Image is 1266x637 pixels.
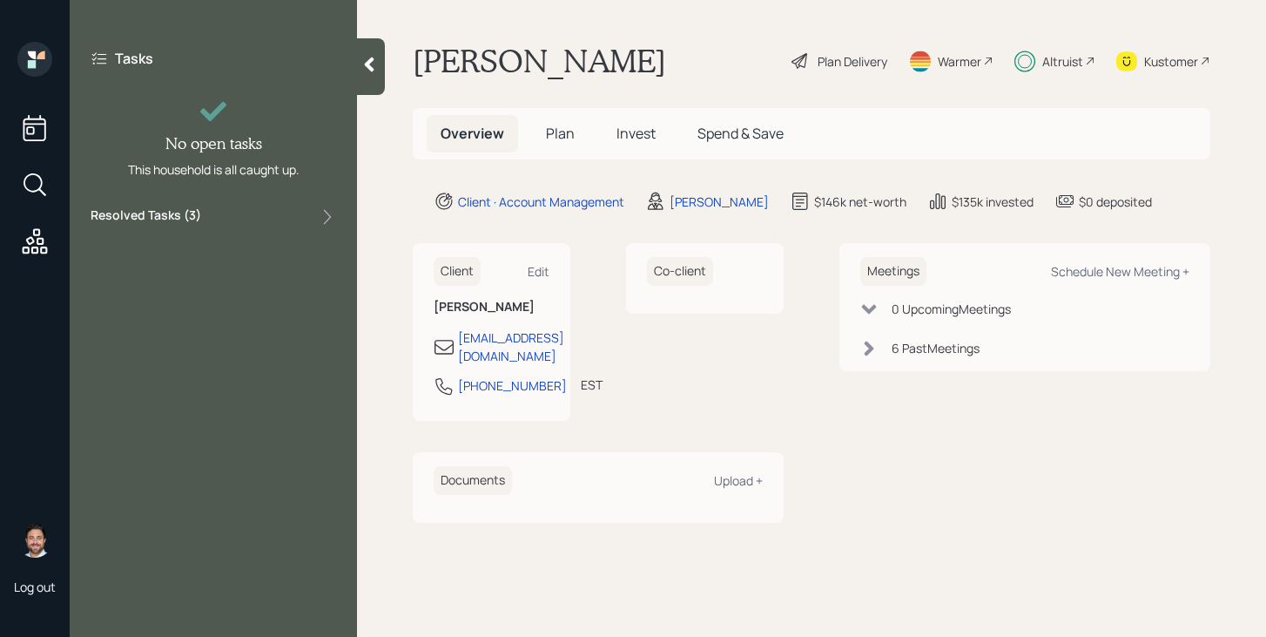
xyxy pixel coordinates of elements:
span: Spend & Save [697,124,784,143]
label: Tasks [115,49,153,68]
h4: No open tasks [165,134,262,153]
div: Kustomer [1144,52,1198,71]
div: 0 Upcoming Meeting s [892,300,1011,318]
label: Resolved Tasks ( 3 ) [91,207,201,227]
div: [PERSON_NAME] [670,193,769,211]
img: michael-russo-headshot.png [17,523,52,558]
div: Altruist [1042,52,1083,71]
div: $146k net-worth [814,193,906,211]
h6: Co-client [647,257,713,286]
div: Log out [14,579,56,595]
div: $0 deposited [1079,193,1152,211]
div: Schedule New Meeting + [1051,263,1189,280]
div: 6 Past Meeting s [892,339,980,357]
div: EST [581,376,603,394]
div: Client · Account Management [458,193,624,211]
div: Warmer [938,52,981,71]
h6: Client [434,257,481,286]
div: $135k invested [952,193,1034,211]
div: [EMAIL_ADDRESS][DOMAIN_NAME] [458,329,564,365]
h6: Documents [434,466,512,495]
div: This household is all caught up. [128,160,300,179]
div: Upload + [714,472,763,489]
h6: [PERSON_NAME] [434,300,549,315]
div: Plan Delivery [818,52,887,71]
h1: [PERSON_NAME] [413,42,666,80]
h6: Meetings [860,257,926,286]
div: Edit [528,263,549,280]
div: [PHONE_NUMBER] [458,376,567,395]
span: Plan [546,124,575,143]
span: Invest [616,124,656,143]
span: Overview [441,124,504,143]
